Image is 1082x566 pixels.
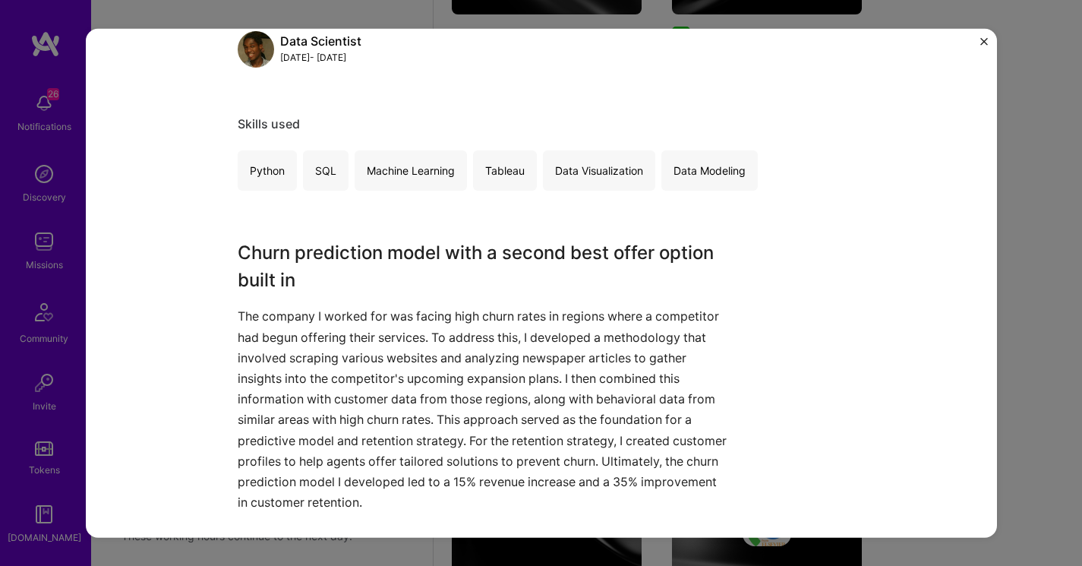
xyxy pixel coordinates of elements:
[238,116,845,132] div: Skills used
[280,49,361,65] div: [DATE] - [DATE]
[980,37,988,53] button: Close
[473,150,537,191] div: Tableau
[543,150,655,191] div: Data Visualization
[238,306,731,513] p: The company I worked for was facing high churn rates in regions where a competitor had begun offe...
[280,33,361,49] div: Data Scientist
[355,150,467,191] div: Machine Learning
[238,150,297,191] div: Python
[238,239,731,294] h3: Churn prediction model with a second best offer option built in
[303,150,349,191] div: SQL
[661,150,758,191] div: Data Modeling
